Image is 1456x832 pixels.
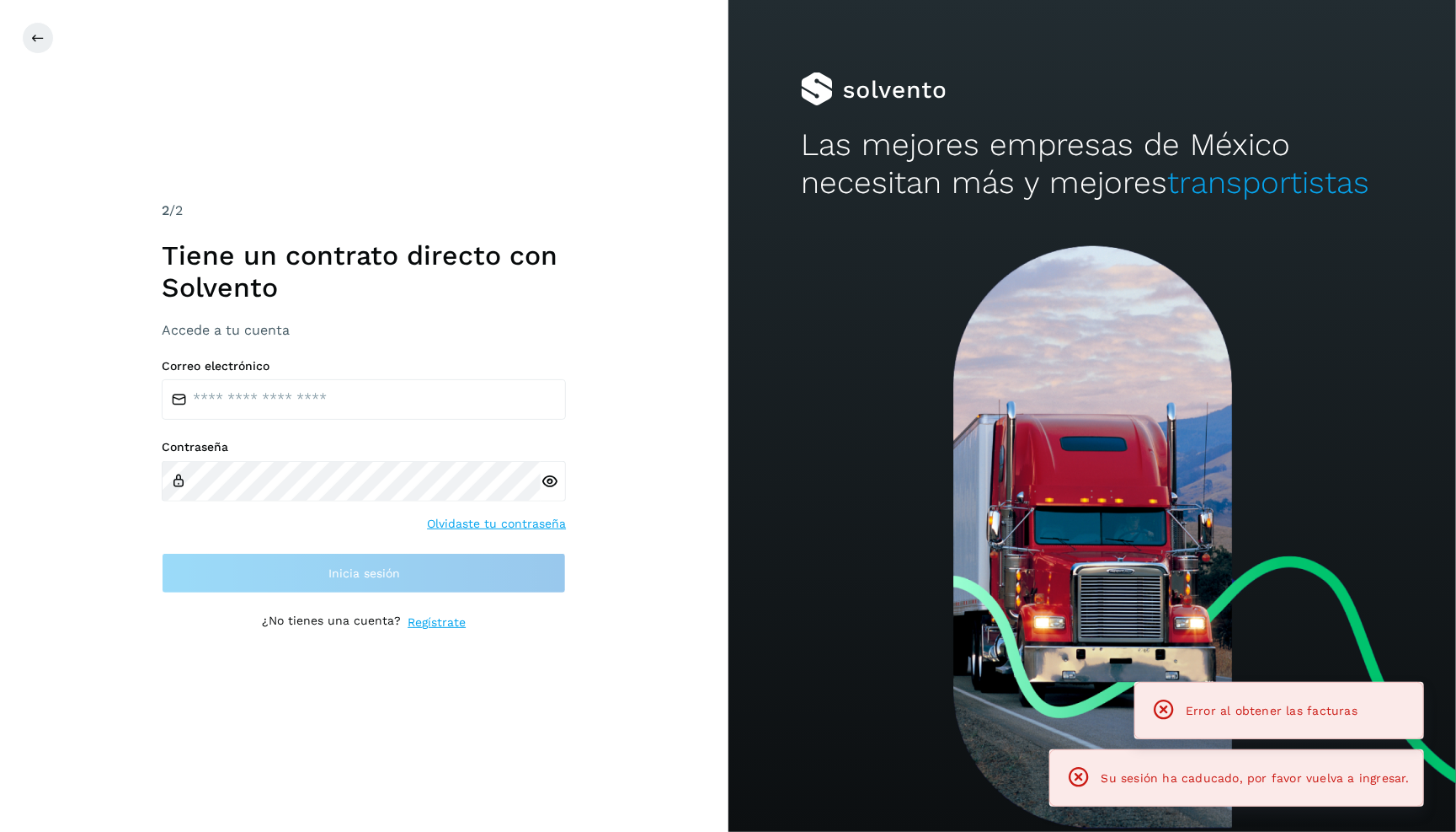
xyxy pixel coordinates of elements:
[427,515,566,533] a: Olvidaste tu contraseña
[801,126,1384,201] h2: Las mejores empresas de México necesitan más y mejores
[162,201,566,221] div: /2
[162,440,566,454] label: Contraseña
[1186,704,1357,717] span: Error al obtener las facturas
[162,322,566,338] h3: Accede a tu cuenta
[1167,164,1369,201] span: transportistas
[262,614,401,631] p: ¿No tienes una cuenta?
[162,553,566,593] button: Inicia sesión
[1101,771,1410,785] span: Su sesión ha caducado, por favor vuelva a ingresar.
[408,614,466,631] a: Regístrate
[328,567,400,579] span: Inicia sesión
[162,202,169,218] span: 2
[162,239,566,304] h1: Tiene un contrato directo con Solvento
[162,359,566,373] label: Correo electrónico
